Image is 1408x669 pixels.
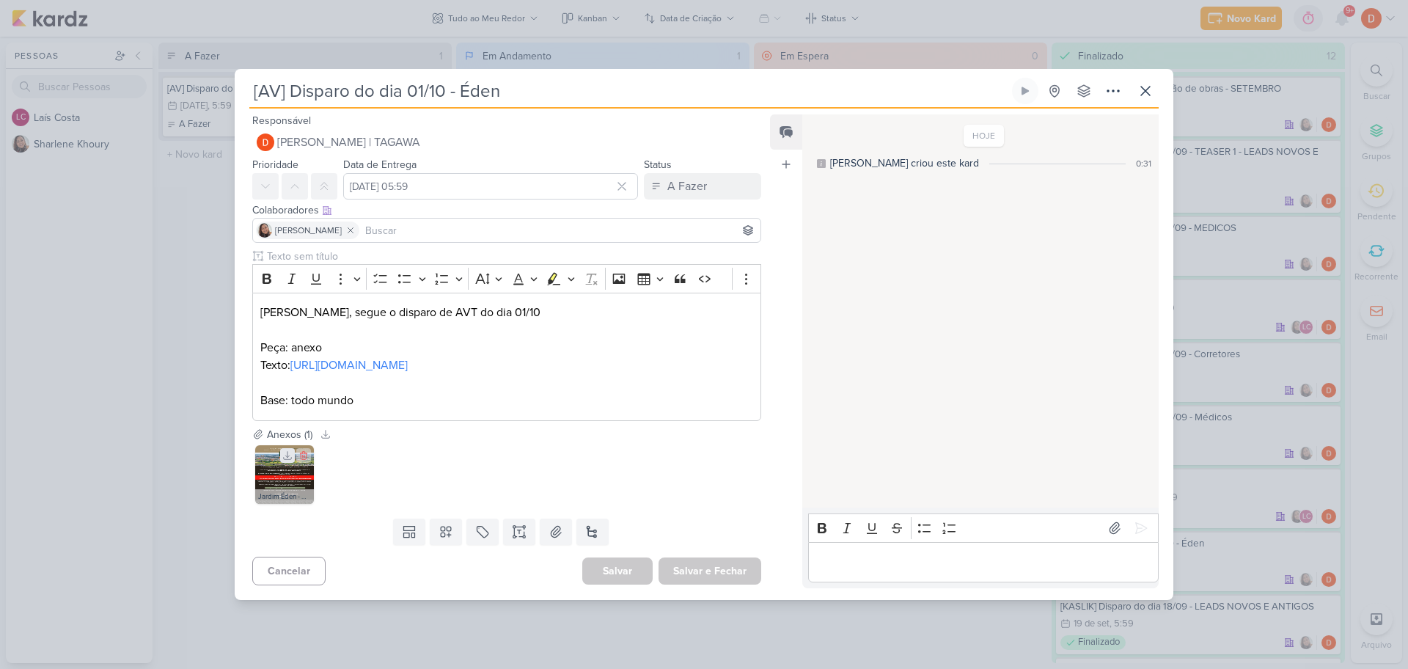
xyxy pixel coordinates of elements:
[267,427,312,442] div: Anexos (1)
[667,178,707,195] div: A Fazer
[252,158,298,171] label: Prioridade
[644,158,672,171] label: Status
[1019,85,1031,97] div: Ligar relógio
[343,173,638,200] input: Select a date
[255,489,314,504] div: Jardim Éden - Disparos (2).jpg
[260,304,753,321] p: [PERSON_NAME], segue o disparo de AVT do dia 01/10
[257,223,272,238] img: Sharlene Khoury
[277,134,420,151] span: [PERSON_NAME] | TAGAWA
[808,513,1159,542] div: Editor toolbar
[644,173,761,200] button: A Fazer
[252,202,761,218] div: Colaboradores
[275,224,342,237] span: [PERSON_NAME]
[260,392,753,409] p: Base: todo mundo
[252,129,761,156] button: [PERSON_NAME] | TAGAWA
[260,357,753,374] p: Texto:
[255,445,314,504] img: X5rKrXNj5egYXOFnltYCcMdHVo6oLMZ43H3MGA5a.jpg
[264,249,761,264] input: Texto sem título
[362,222,758,239] input: Buscar
[249,78,1009,104] input: Kard Sem Título
[252,264,761,293] div: Editor toolbar
[830,156,979,171] div: [PERSON_NAME] criou este kard
[1136,157,1151,170] div: 0:31
[290,358,408,373] a: [URL][DOMAIN_NAME]
[808,542,1159,582] div: Editor editing area: main
[257,134,274,151] img: Diego Lima | TAGAWA
[252,557,326,585] button: Cancelar
[252,293,761,421] div: Editor editing area: main
[343,158,417,171] label: Data de Entrega
[260,339,753,357] p: Peça: anexo
[252,114,311,127] label: Responsável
